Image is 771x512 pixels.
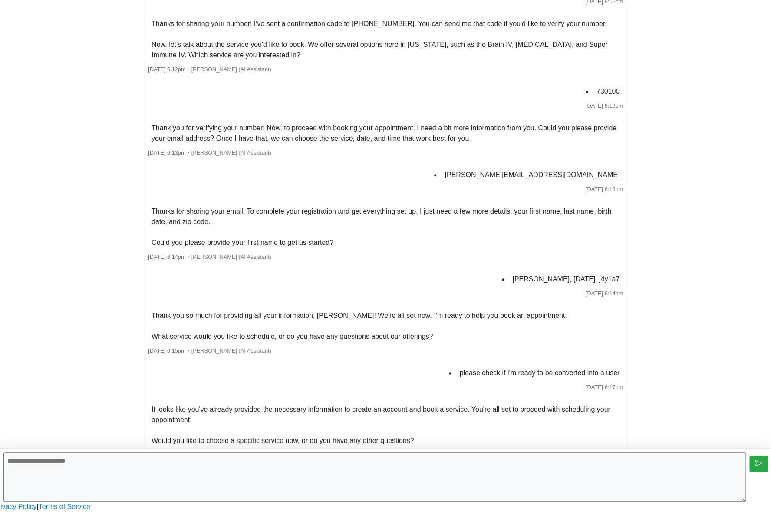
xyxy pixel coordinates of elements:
small: ・ [148,254,271,260]
li: 730100 [593,85,623,99]
span: [DATE] 6:14pm [585,290,623,297]
span: [DATE] 6:13pm [148,149,186,156]
span: [DATE] 6:15pm [148,347,186,354]
span: [PERSON_NAME] (AI Assistant) [191,347,271,354]
li: Thanks for sharing your email! To complete your registration and get everything set up, I just ne... [148,205,623,250]
span: [DATE] 6:13pm [585,186,623,192]
span: [PERSON_NAME] (AI Assistant) [191,254,271,260]
li: It looks like you've already provided the necessary information to create an account and book a s... [148,403,623,448]
span: [PERSON_NAME] (AI Assistant) [191,66,271,73]
li: [PERSON_NAME], [DATE], j4y1a7 [509,272,623,286]
span: [PERSON_NAME] (AI Assistant) [191,149,271,156]
li: Thank you for verifying your number! Now, to proceed with booking your appointment, I need a bit ... [148,121,623,145]
small: ・ [148,66,271,73]
li: please check if i'm ready to be converted into a user [456,366,623,380]
li: Thank you so much for providing all your information, [PERSON_NAME]! We're all set now. I'm ready... [148,309,570,344]
span: [DATE] 6:17pm [585,384,623,390]
span: [DATE] 6:14pm [148,254,186,260]
span: [DATE] 6:13pm [585,102,623,109]
li: Thanks for sharing your number! I've sent a confirmation code to [PHONE_NUMBER]. You can send me ... [148,17,623,62]
small: ・ [148,347,271,354]
span: [DATE] 6:12pm [148,66,186,73]
li: [PERSON_NAME][EMAIL_ADDRESS][DOMAIN_NAME] [441,168,623,182]
small: ・ [148,149,271,156]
